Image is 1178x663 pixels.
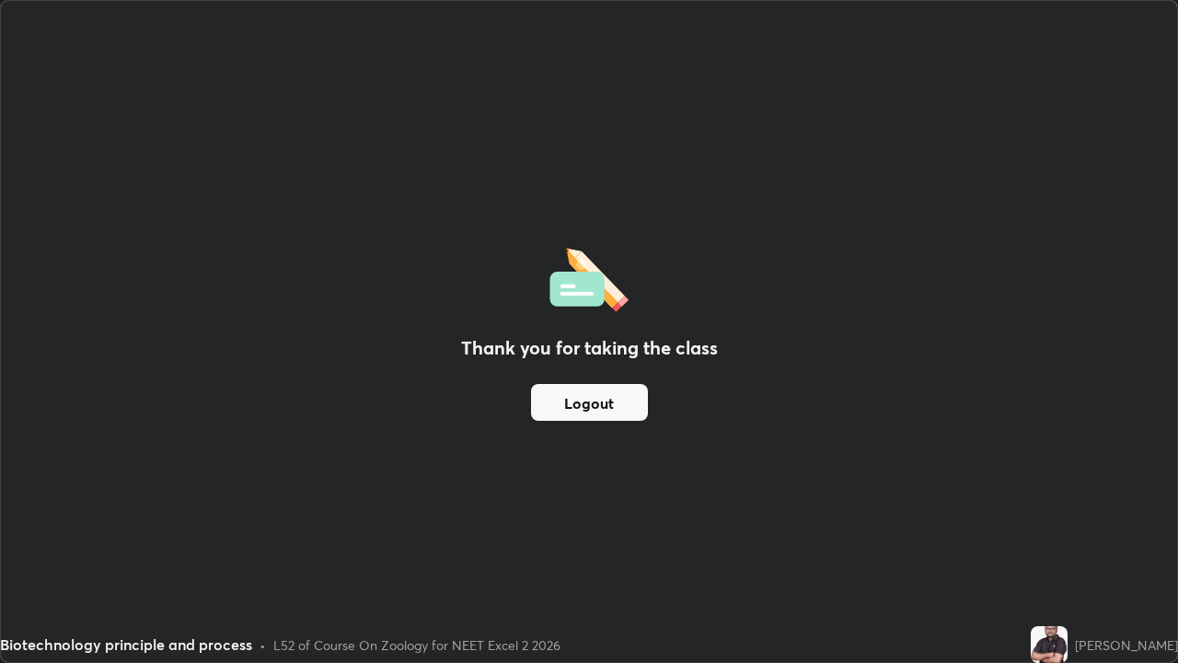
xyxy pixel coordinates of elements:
div: • [260,635,266,655]
button: Logout [531,384,648,421]
img: offlineFeedback.1438e8b3.svg [549,242,629,312]
div: [PERSON_NAME] [1075,635,1178,655]
img: 7f6a6c9e919a44dea16f7a057092b56d.jpg [1031,626,1068,663]
h2: Thank you for taking the class [461,334,718,362]
div: L52 of Course On Zoology for NEET Excel 2 2026 [273,635,560,655]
